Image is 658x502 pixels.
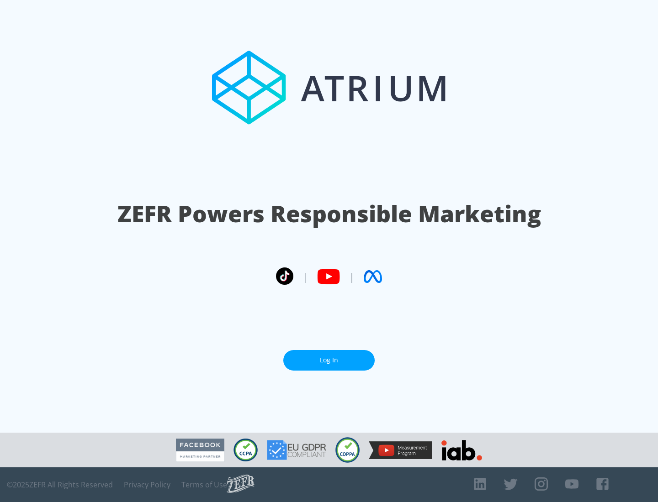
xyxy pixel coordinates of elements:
img: IAB [441,440,482,460]
span: | [302,270,308,283]
span: © 2025 ZEFR All Rights Reserved [7,480,113,489]
h1: ZEFR Powers Responsible Marketing [117,198,541,230]
a: Terms of Use [181,480,227,489]
img: Facebook Marketing Partner [176,439,224,462]
span: | [349,270,355,283]
a: Privacy Policy [124,480,170,489]
img: COPPA Compliant [335,437,360,463]
a: Log In [283,350,375,371]
img: GDPR Compliant [267,440,326,460]
img: CCPA Compliant [233,439,258,461]
img: YouTube Measurement Program [369,441,432,459]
